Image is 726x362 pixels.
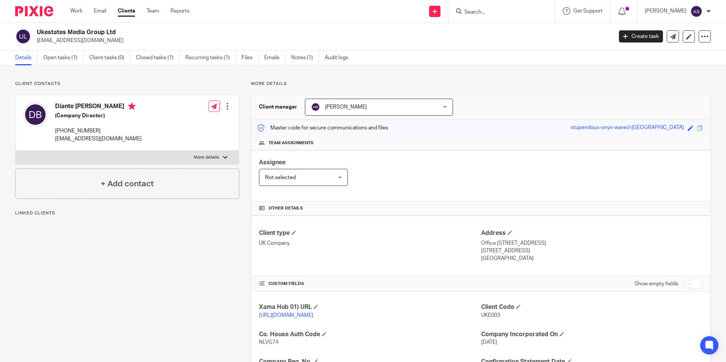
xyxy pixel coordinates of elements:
h5: (Company Director) [55,112,142,120]
p: [STREET_ADDRESS] [481,247,703,255]
a: Clients [118,7,135,15]
p: [EMAIL_ADDRESS][DOMAIN_NAME] [55,135,142,143]
a: Notes (1) [291,50,319,65]
p: [GEOGRAPHIC_DATA] [481,255,703,262]
span: NLVG74 [259,340,278,345]
a: Email [94,7,106,15]
h4: Co. House Auth Code [259,331,481,338]
img: svg%3E [690,5,702,17]
img: svg%3E [23,102,47,127]
h4: Address [481,229,703,237]
span: Get Support [573,8,603,14]
a: Open tasks (1) [43,50,84,65]
h2: Ukestates Media Group Ltd [37,28,493,36]
p: Office [STREET_ADDRESS] [481,239,703,247]
span: Team assignments [268,140,314,146]
span: Other details [268,205,303,211]
h4: Diante [PERSON_NAME] [55,102,142,112]
a: Audit logs [325,50,354,65]
a: Closed tasks (1) [136,50,180,65]
h3: Client manager [259,103,297,111]
p: More details [251,81,711,87]
span: Assignee [259,159,286,165]
a: Client tasks (0) [89,50,130,65]
span: Not selected [265,175,296,180]
a: Recurring tasks (1) [185,50,236,65]
p: UK Company [259,239,481,247]
span: [DATE] [481,340,497,345]
a: [URL][DOMAIN_NAME] [259,313,313,318]
p: Client contacts [15,81,239,87]
div: stupendous-onyx-waved-[GEOGRAPHIC_DATA] [571,124,684,132]
span: UKE003 [481,313,500,318]
a: Work [70,7,82,15]
a: Files [241,50,259,65]
a: Emails [264,50,286,65]
i: Primary [128,102,136,110]
label: Show empty fields [634,280,678,288]
h4: Client Code [481,303,703,311]
p: Linked clients [15,210,239,216]
h4: Xama Hub 01) URL [259,303,481,311]
a: Details [15,50,38,65]
h4: + Add contact [101,178,154,190]
p: [PHONE_NUMBER] [55,127,142,135]
img: svg%3E [15,28,31,44]
span: [PERSON_NAME] [325,104,367,110]
img: svg%3E [311,102,320,112]
h4: Client type [259,229,481,237]
a: Team [147,7,159,15]
p: [PERSON_NAME] [645,7,687,15]
p: More details [194,154,219,161]
a: Create task [619,30,663,42]
h4: Company Incorporated On [481,331,703,338]
p: Master code for secure communications and files [257,124,388,132]
p: [EMAIL_ADDRESS][DOMAIN_NAME] [37,37,608,44]
a: Reports [170,7,189,15]
input: Search [464,9,532,16]
h4: CUSTOM FIELDS [259,281,481,287]
img: Pixie [15,6,53,16]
